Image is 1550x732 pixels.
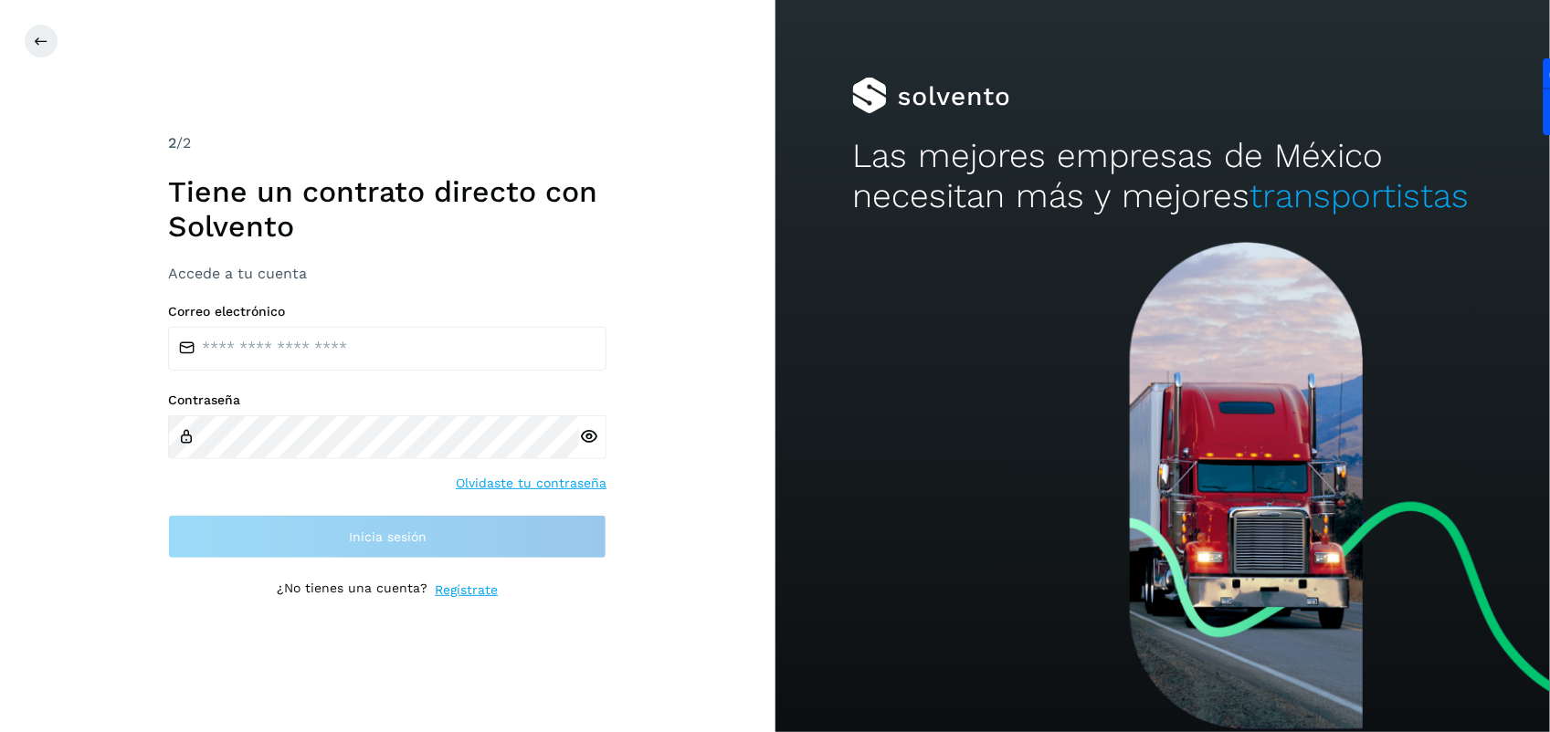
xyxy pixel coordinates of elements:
span: transportistas [1249,176,1469,215]
h3: Accede a tu cuenta [168,265,606,282]
h1: Tiene un contrato directo con Solvento [168,174,606,245]
h2: Las mejores empresas de México necesitan más y mejores [852,136,1472,217]
a: Regístrate [435,580,498,600]
div: /2 [168,132,606,154]
button: Inicia sesión [168,515,606,559]
p: ¿No tienes una cuenta? [277,580,427,600]
span: 2 [168,134,176,152]
span: Inicia sesión [349,530,427,543]
a: Olvidaste tu contraseña [456,474,606,493]
label: Contraseña [168,392,606,408]
label: Correo electrónico [168,304,606,319]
